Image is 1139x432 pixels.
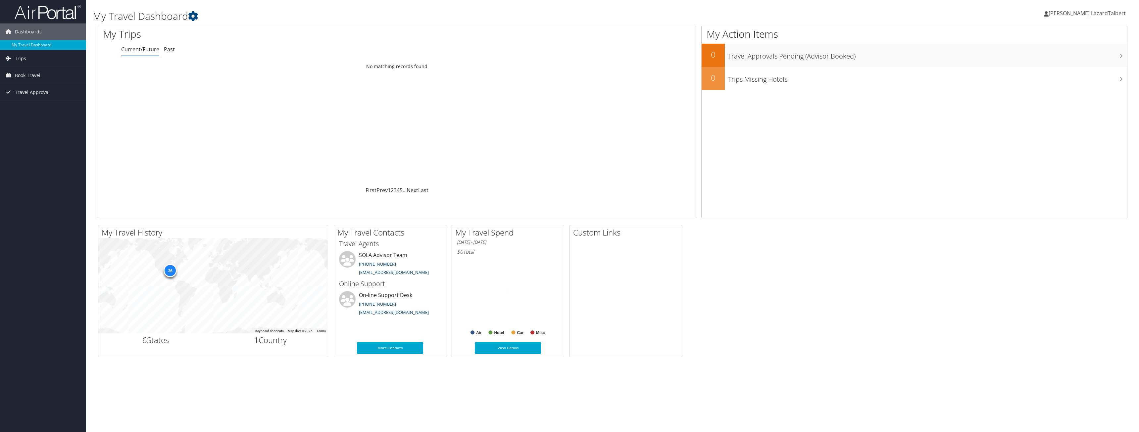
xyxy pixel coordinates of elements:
[98,61,696,72] td: No matching records found
[573,227,682,238] h2: Custom Links
[475,342,541,354] a: View Details
[728,71,1127,84] h3: Trips Missing Hotels
[339,279,441,288] h3: Online Support
[121,46,159,53] a: Current/Future
[517,330,523,335] text: Car
[702,44,1127,67] a: 0Travel Approvals Pending (Advisor Booked)
[218,334,323,346] h2: Country
[359,301,396,307] a: [PHONE_NUMBER]
[336,291,444,318] li: On-line Support Desk
[702,49,725,60] h2: 0
[15,4,81,20] img: airportal-logo.png
[457,248,463,255] span: $0
[254,334,259,345] span: 1
[100,325,122,333] a: Open this area in Google Maps (opens a new window)
[1049,10,1126,17] span: [PERSON_NAME] LazardTalbert
[142,334,147,345] span: 6
[476,330,482,335] text: Air
[339,239,441,248] h3: Travel Agents
[457,248,559,255] h6: Total
[702,67,1127,90] a: 0Trips Missing Hotels
[366,187,376,194] a: First
[376,187,388,194] a: Prev
[1044,3,1132,23] a: [PERSON_NAME] LazardTalbert
[164,46,175,53] a: Past
[93,9,786,23] h1: My Travel Dashboard
[394,187,397,194] a: 3
[403,187,407,194] span: …
[15,67,40,84] span: Book Travel
[391,187,394,194] a: 2
[359,261,396,267] a: [PHONE_NUMBER]
[15,50,26,67] span: Trips
[337,227,446,238] h2: My Travel Contacts
[400,187,403,194] a: 5
[15,84,50,101] span: Travel Approval
[457,239,559,245] h6: [DATE] - [DATE]
[15,23,42,40] span: Dashboards
[357,342,423,354] a: More Contacts
[288,329,313,333] span: Map data ©2025
[728,48,1127,61] h3: Travel Approvals Pending (Advisor Booked)
[103,334,208,346] h2: States
[359,309,429,315] a: [EMAIL_ADDRESS][DOMAIN_NAME]
[702,72,725,83] h2: 0
[418,187,428,194] a: Last
[407,187,418,194] a: Next
[317,329,326,333] a: Terms (opens in new tab)
[536,330,545,335] text: Misc
[336,251,444,278] li: SOLA Advisor Team
[702,27,1127,41] h1: My Action Items
[102,227,328,238] h2: My Travel History
[164,264,177,277] div: 36
[455,227,564,238] h2: My Travel Spend
[359,269,429,275] a: [EMAIL_ADDRESS][DOMAIN_NAME]
[397,187,400,194] a: 4
[100,325,122,333] img: Google
[255,329,284,333] button: Keyboard shortcuts
[494,330,504,335] text: Hotel
[103,27,442,41] h1: My Trips
[388,187,391,194] a: 1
